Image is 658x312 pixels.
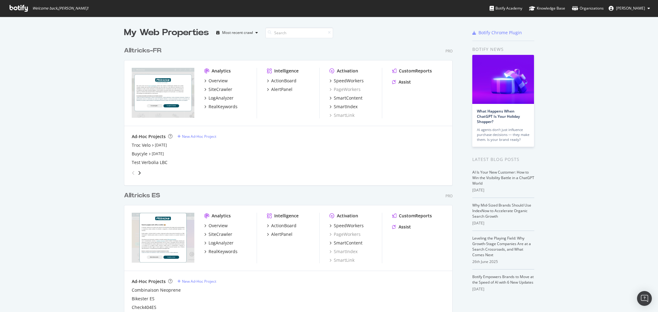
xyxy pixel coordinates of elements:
[529,5,565,11] div: Knowledge Base
[329,223,364,229] a: SpeedWorkers
[329,257,354,263] a: SmartLink
[472,286,534,292] div: [DATE]
[204,104,238,110] a: RealKeywords
[616,6,645,11] span: Cousseau Victor
[204,95,234,101] a: LogAnalyzer
[209,223,228,229] div: Overview
[334,240,362,246] div: SmartContent
[124,27,209,39] div: My Web Properties
[132,304,156,310] a: Check404ES
[132,287,181,293] a: Combinaison Neoprene
[274,213,299,219] div: Intelligence
[329,248,358,255] a: SmartIndex
[204,231,232,237] a: SiteCrawler
[152,151,164,156] a: [DATE]
[472,259,534,265] div: 26th June 2025
[124,191,160,200] div: Alltricks ES
[329,78,364,84] a: SpeedWorkers
[132,296,155,302] a: Bikester ES
[204,86,232,92] a: SiteCrawler
[445,48,453,54] div: Pro
[267,86,292,92] a: AlertPanel
[329,231,361,237] a: PageWorkers
[334,104,358,110] div: SmartIndex
[337,213,358,219] div: Activation
[132,213,194,263] img: alltricks.es
[392,79,411,85] a: Assist
[329,95,362,101] a: SmartContent
[204,223,228,229] a: Overview
[177,279,216,284] a: New Ad-Hoc Project
[472,187,534,193] div: [DATE]
[124,46,164,55] a: Alltricks-FR
[271,231,292,237] div: AlertPanel
[209,248,238,255] div: RealKeywords
[222,31,253,35] div: Most recent crawl
[274,68,299,74] div: Intelligence
[271,223,296,229] div: ActionBoard
[214,28,260,38] button: Most recent crawl
[399,224,411,230] div: Assist
[472,203,531,219] a: Why Mid-Sized Brands Should Use IndexNow to Accelerate Organic Search Growth
[329,112,354,118] a: SmartLink
[477,109,520,124] a: What Happens When ChatGPT Is Your Holiday Shopper?
[271,86,292,92] div: AlertPanel
[399,68,432,74] div: CustomReports
[329,240,362,246] a: SmartContent
[212,213,231,219] div: Analytics
[132,142,151,148] a: Troc Velo
[155,142,167,148] a: [DATE]
[271,78,296,84] div: ActionBoard
[637,291,652,306] div: Open Intercom Messenger
[124,191,163,200] a: Alltricks ES
[204,240,234,246] a: LogAnalyzer
[204,248,238,255] a: RealKeywords
[124,46,161,55] div: Alltricks-FR
[490,5,522,11] div: Botify Academy
[329,86,361,92] a: PageWorkers
[209,86,232,92] div: SiteCrawler
[472,274,534,285] a: Botify Empowers Brands to Move at the Speed of AI with 6 New Updates
[182,134,216,139] div: New Ad-Hoc Project
[337,68,358,74] div: Activation
[132,151,147,157] a: Buycyle
[472,156,534,163] div: Latest Blog Posts
[212,68,231,74] div: Analytics
[399,79,411,85] div: Assist
[209,95,234,101] div: LogAnalyzer
[477,127,529,142] div: AI agents don’t just influence purchase decisions — they make them. Is your brand ready?
[137,170,142,176] div: angle-right
[265,27,333,38] input: Search
[209,104,238,110] div: RealKeywords
[209,78,228,84] div: Overview
[334,223,364,229] div: SpeedWorkers
[478,30,522,36] div: Botify Chrome Plugin
[132,278,166,285] div: Ad-Hoc Projects
[32,6,88,11] span: Welcome back, [PERSON_NAME] !
[132,68,194,118] img: alltricks.fr
[267,78,296,84] a: ActionBoard
[572,5,604,11] div: Organizations
[472,220,534,226] div: [DATE]
[177,134,216,139] a: New Ad-Hoc Project
[472,30,522,36] a: Botify Chrome Plugin
[132,133,166,140] div: Ad-Hoc Projects
[399,213,432,219] div: CustomReports
[334,95,362,101] div: SmartContent
[472,55,534,104] img: What Happens When ChatGPT Is Your Holiday Shopper?
[392,213,432,219] a: CustomReports
[604,3,655,13] button: [PERSON_NAME]
[334,78,364,84] div: SpeedWorkers
[472,46,534,53] div: Botify news
[445,193,453,199] div: Pro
